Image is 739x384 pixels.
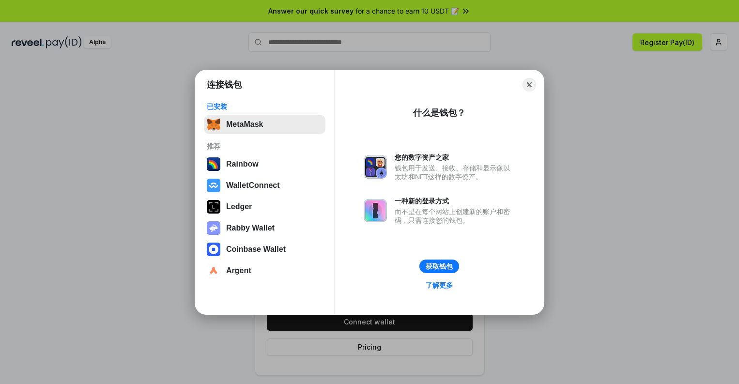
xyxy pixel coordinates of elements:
button: MetaMask [204,115,325,134]
div: Rainbow [226,160,259,169]
button: Ledger [204,197,325,216]
img: svg+xml,%3Csvg%20xmlns%3D%22http%3A%2F%2Fwww.w3.org%2F2000%2Fsvg%22%20fill%3D%22none%22%20viewBox... [364,155,387,179]
img: svg+xml,%3Csvg%20width%3D%2228%22%20height%3D%2228%22%20viewBox%3D%220%200%2028%2028%22%20fill%3D... [207,243,220,256]
div: Rabby Wallet [226,224,275,232]
div: 而不是在每个网站上创建新的账户和密码，只需连接您的钱包。 [395,207,515,225]
div: Coinbase Wallet [226,245,286,254]
div: 什么是钱包？ [413,107,465,119]
img: svg+xml,%3Csvg%20xmlns%3D%22http%3A%2F%2Fwww.w3.org%2F2000%2Fsvg%22%20fill%3D%22none%22%20viewBox... [207,221,220,235]
img: svg+xml,%3Csvg%20width%3D%22120%22%20height%3D%22120%22%20viewBox%3D%220%200%20120%20120%22%20fil... [207,157,220,171]
img: svg+xml,%3Csvg%20xmlns%3D%22http%3A%2F%2Fwww.w3.org%2F2000%2Fsvg%22%20fill%3D%22none%22%20viewBox... [364,199,387,222]
button: Rabby Wallet [204,218,325,238]
div: MetaMask [226,120,263,129]
h1: 连接钱包 [207,79,242,91]
button: Close [523,78,536,92]
div: 了解更多 [426,281,453,290]
div: 获取钱包 [426,262,453,271]
button: Argent [204,261,325,280]
img: svg+xml,%3Csvg%20xmlns%3D%22http%3A%2F%2Fwww.w3.org%2F2000%2Fsvg%22%20width%3D%2228%22%20height%3... [207,200,220,214]
button: WalletConnect [204,176,325,195]
a: 了解更多 [420,279,459,292]
div: 已安装 [207,102,323,111]
div: 一种新的登录方式 [395,197,515,205]
img: svg+xml,%3Csvg%20width%3D%2228%22%20height%3D%2228%22%20viewBox%3D%220%200%2028%2028%22%20fill%3D... [207,264,220,277]
button: Rainbow [204,154,325,174]
div: WalletConnect [226,181,280,190]
div: 钱包用于发送、接收、存储和显示像以太坊和NFT这样的数字资产。 [395,164,515,181]
div: Ledger [226,202,252,211]
button: Coinbase Wallet [204,240,325,259]
div: Argent [226,266,251,275]
div: 您的数字资产之家 [395,153,515,162]
button: 获取钱包 [419,260,459,273]
img: svg+xml,%3Csvg%20fill%3D%22none%22%20height%3D%2233%22%20viewBox%3D%220%200%2035%2033%22%20width%... [207,118,220,131]
img: svg+xml,%3Csvg%20width%3D%2228%22%20height%3D%2228%22%20viewBox%3D%220%200%2028%2028%22%20fill%3D... [207,179,220,192]
div: 推荐 [207,142,323,151]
